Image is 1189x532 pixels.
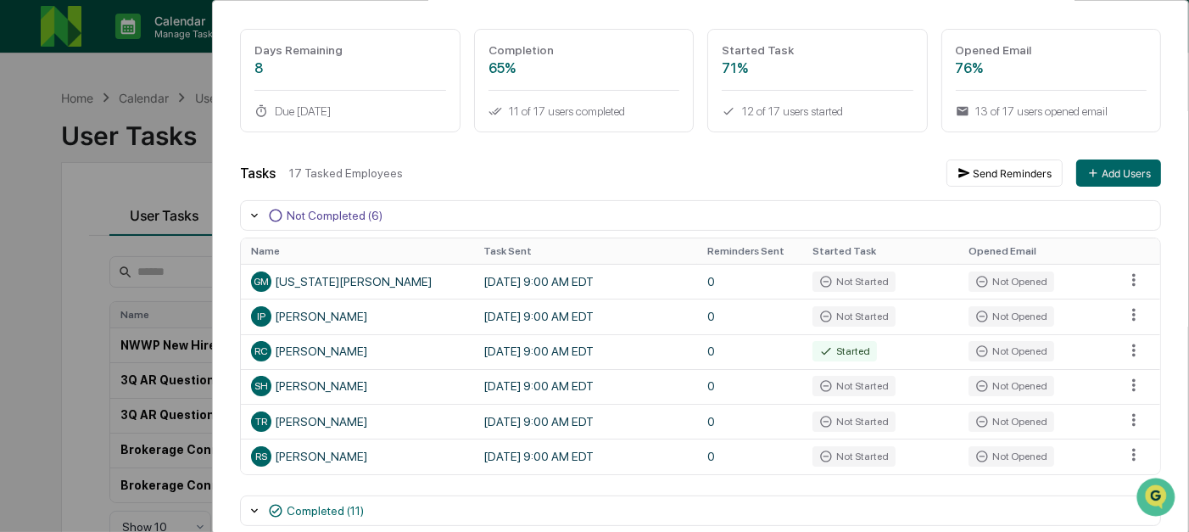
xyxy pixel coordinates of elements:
[17,335,31,349] div: 🔎
[697,439,802,473] td: 0
[251,272,463,292] div: [US_STATE][PERSON_NAME]
[473,369,697,404] td: [DATE] 9:00 AM EDT
[812,446,896,467] div: Not Started
[251,412,463,432] div: [PERSON_NAME]
[969,341,1054,361] div: Not Opened
[53,231,137,244] span: [PERSON_NAME]
[17,36,309,63] p: How can we help?
[697,264,802,299] td: 0
[169,374,205,387] span: Pylon
[17,188,114,202] div: Past conversations
[34,301,109,318] span: Preclearance
[287,504,364,518] div: Completed (11)
[17,130,47,160] img: 1746055101610-c473b297-6a78-478c-a979-82029cc54cd1
[473,404,697,439] td: [DATE] 9:00 AM EDT
[116,294,217,325] a: 🗄️Attestations
[802,238,958,264] th: Started Task
[254,276,269,288] span: GM
[473,264,697,299] td: [DATE] 9:00 AM EDT
[251,376,463,396] div: [PERSON_NAME]
[17,215,44,242] img: Jack Rasmussen
[36,130,66,160] img: 8933085812038_c878075ebb4cc5468115_72.jpg
[812,376,896,396] div: Not Started
[946,160,1063,187] button: Send Reminders
[956,104,1147,118] div: 13 of 17 users opened email
[255,416,267,428] span: TR
[473,238,697,264] th: Task Sent
[141,231,147,244] span: •
[251,306,463,327] div: [PERSON_NAME]
[969,376,1054,396] div: Not Opened
[150,231,185,244] span: [DATE]
[254,345,268,357] span: RC
[140,301,210,318] span: Attestations
[287,209,382,222] div: Not Completed (6)
[34,333,107,350] span: Data Lookup
[812,412,896,432] div: Not Started
[257,311,265,322] span: IP
[17,303,31,316] div: 🖐️
[263,185,309,205] button: See all
[697,238,802,264] th: Reminders Sent
[488,43,679,57] div: Completion
[697,404,802,439] td: 0
[34,232,47,245] img: 1746055101610-c473b297-6a78-478c-a979-82029cc54cd1
[76,130,278,147] div: Start new chat
[958,238,1114,264] th: Opened Email
[697,334,802,369] td: 0
[240,165,276,182] div: Tasks
[254,60,445,76] div: 8
[722,104,913,118] div: 12 of 17 users started
[120,373,205,387] a: Powered byPylon
[1135,476,1181,522] iframe: Open customer support
[1076,160,1161,187] button: Add Users
[969,272,1054,292] div: Not Opened
[255,451,267,462] span: RS
[254,43,445,57] div: Days Remaining
[722,60,913,76] div: 71%
[969,446,1054,467] div: Not Opened
[812,341,877,361] div: Started
[254,380,268,392] span: SH
[969,306,1054,327] div: Not Opened
[812,306,896,327] div: Not Started
[241,238,473,264] th: Name
[956,60,1147,76] div: 76%
[10,327,114,357] a: 🔎Data Lookup
[488,104,679,118] div: 11 of 17 users completed
[288,135,309,155] button: Start new chat
[722,43,913,57] div: Started Task
[251,341,463,361] div: [PERSON_NAME]
[473,299,697,333] td: [DATE] 9:00 AM EDT
[251,446,463,467] div: [PERSON_NAME]
[473,439,697,473] td: [DATE] 9:00 AM EDT
[956,43,1147,57] div: Opened Email
[10,294,116,325] a: 🖐️Preclearance
[969,412,1054,432] div: Not Opened
[76,147,233,160] div: We're available if you need us!
[697,369,802,404] td: 0
[123,303,137,316] div: 🗄️
[289,166,933,180] div: 17 Tasked Employees
[812,272,896,292] div: Not Started
[488,60,679,76] div: 65%
[697,299,802,333] td: 0
[254,104,445,118] div: Due [DATE]
[473,334,697,369] td: [DATE] 9:00 AM EDT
